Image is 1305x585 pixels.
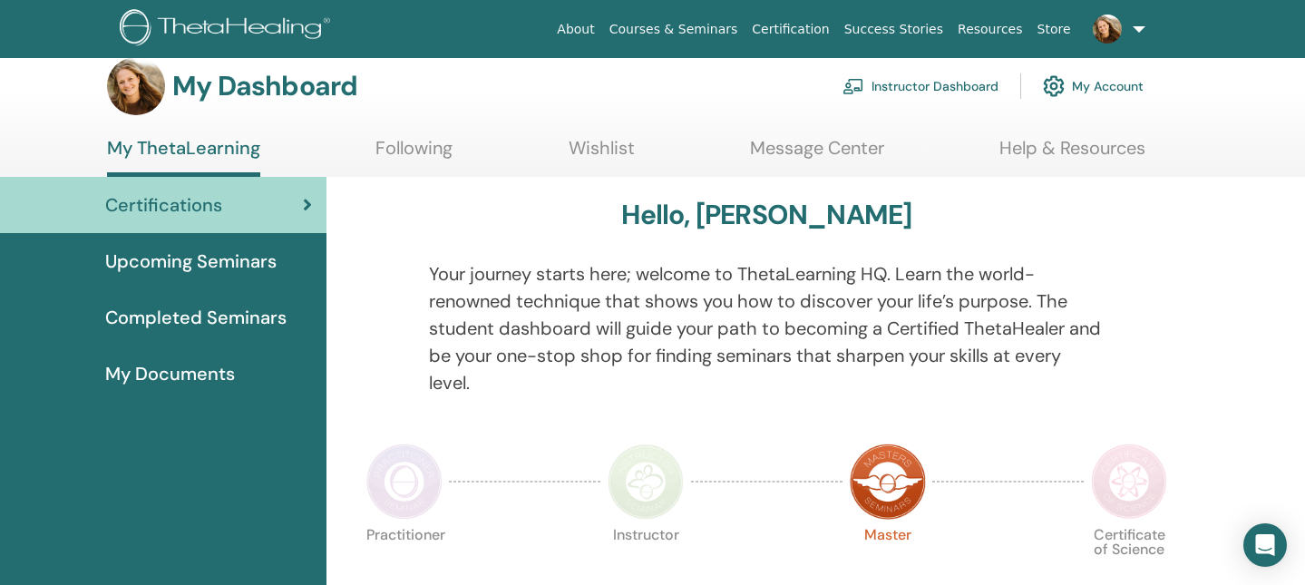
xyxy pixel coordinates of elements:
a: About [550,13,601,46]
a: Success Stories [837,13,950,46]
span: Completed Seminars [105,304,287,331]
img: Practitioner [366,444,443,520]
a: Wishlist [569,137,635,172]
h3: My Dashboard [172,70,357,102]
a: Resources [950,13,1030,46]
img: Certificate of Science [1091,444,1167,520]
span: Certifications [105,191,222,219]
span: My Documents [105,360,235,387]
div: Open Intercom Messenger [1243,523,1287,567]
img: chalkboard-teacher.svg [842,78,864,94]
span: Upcoming Seminars [105,248,277,275]
a: Message Center [750,137,884,172]
img: Instructor [608,444,684,520]
a: Certification [745,13,836,46]
img: cog.svg [1043,71,1065,102]
a: Courses & Seminars [602,13,745,46]
p: Your journey starts here; welcome to ThetaLearning HQ. Learn the world-renowned technique that sh... [429,260,1104,396]
a: My Account [1043,66,1144,106]
img: logo.png [120,9,336,50]
a: My ThetaLearning [107,137,260,177]
a: Help & Resources [999,137,1145,172]
a: Instructor Dashboard [842,66,998,106]
a: Following [375,137,453,172]
img: default.jpg [107,57,165,115]
a: Store [1030,13,1078,46]
img: default.jpg [1093,15,1122,44]
h3: Hello, [PERSON_NAME] [621,199,911,231]
img: Master [850,444,926,520]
